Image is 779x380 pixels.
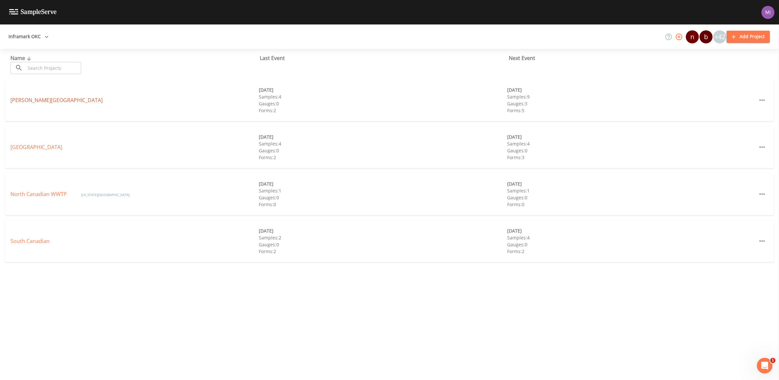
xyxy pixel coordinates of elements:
a: South Canadian [10,237,50,245]
a: [PERSON_NAME][GEOGRAPHIC_DATA] [10,97,103,104]
div: Gauges: 0 [259,241,507,248]
span: Name [10,54,33,62]
div: Last Event [260,54,509,62]
div: Forms: 2 [259,154,507,161]
div: Samples: 4 [507,140,756,147]
div: Forms: 0 [259,201,507,208]
div: Gauges: 0 [259,100,507,107]
img: logo [9,9,57,15]
div: Samples: 2 [259,234,507,241]
span: [US_STATE][GEOGRAPHIC_DATA] [81,192,129,197]
button: Inframark OKC [6,31,51,43]
div: [DATE] [507,227,756,234]
div: Gauges: 3 [507,100,756,107]
div: Samples: 4 [259,93,507,100]
div: Gauges: 0 [259,147,507,154]
div: [DATE] [259,86,507,93]
div: [DATE] [507,86,756,93]
div: Forms: 0 [507,201,756,208]
div: [DATE] [507,133,756,140]
div: Samples: 1 [259,187,507,194]
div: [DATE] [259,227,507,234]
div: Gauges: 0 [507,147,756,154]
div: Forms: 3 [507,154,756,161]
a: North Canadian WWTP [10,190,68,198]
span: 1 [770,358,775,363]
button: Add Project [727,31,770,43]
div: bturner@inframark.com [699,30,713,43]
div: Forms: 2 [259,107,507,114]
div: Samples: 4 [507,234,756,241]
div: Gauges: 0 [507,241,756,248]
div: Samples: 9 [507,93,756,100]
div: Next Event [509,54,758,62]
div: Gauges: 0 [259,194,507,201]
div: Gauges: 0 [507,194,756,201]
div: nicholas.wilson@inframark.com [685,30,699,43]
div: Forms: 2 [507,248,756,255]
div: b [699,30,713,43]
img: 11d739c36d20347f7b23fdbf2a9dc2c5 [761,6,774,19]
div: [DATE] [259,133,507,140]
div: Samples: 4 [259,140,507,147]
div: [DATE] [507,180,756,187]
iframe: Intercom live chat [757,358,772,373]
div: Samples: 1 [507,187,756,194]
div: [DATE] [259,180,507,187]
div: Forms: 5 [507,107,756,114]
div: n [686,30,699,43]
input: Search Projects [25,62,81,74]
div: Forms: 2 [259,248,507,255]
div: +42 [713,30,726,43]
a: [GEOGRAPHIC_DATA] [10,144,62,151]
